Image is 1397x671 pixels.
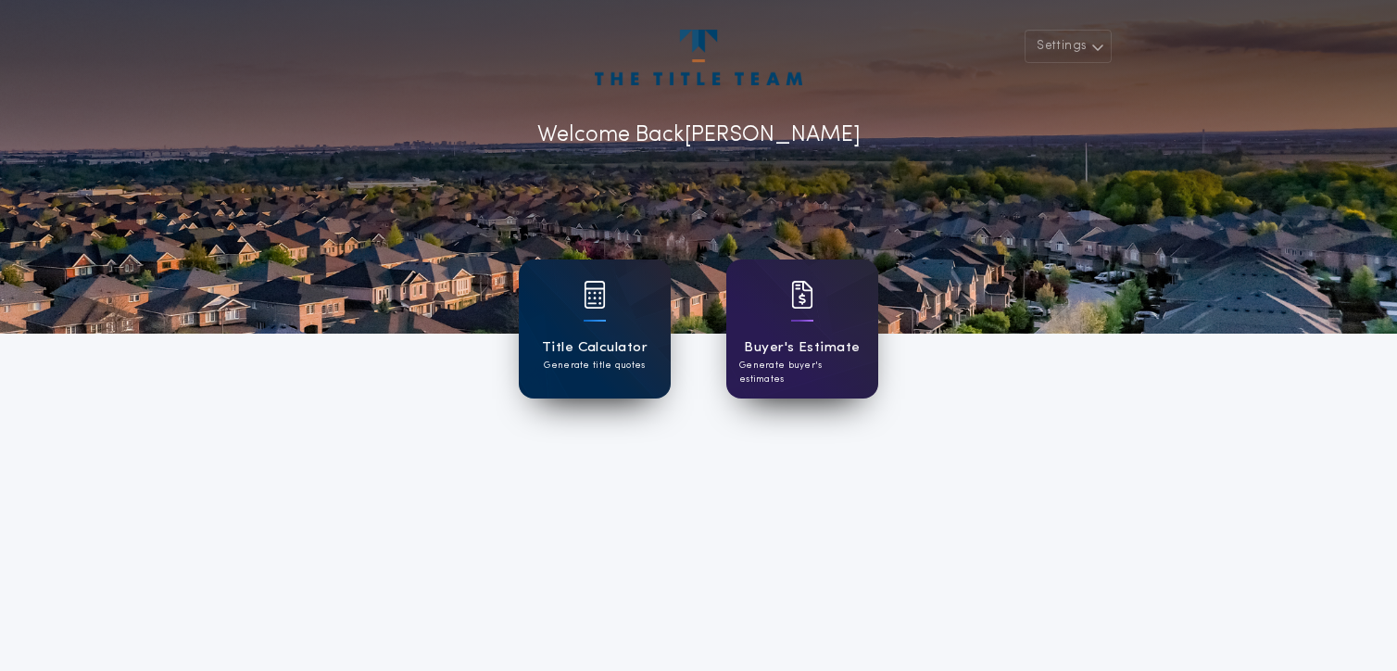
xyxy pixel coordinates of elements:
h1: Buyer's Estimate [744,337,860,359]
p: Generate buyer's estimates [739,359,865,386]
img: account-logo [595,30,802,85]
p: Generate title quotes [544,359,645,373]
img: card icon [584,281,606,309]
p: Welcome Back [PERSON_NAME] [537,119,861,152]
img: card icon [791,281,813,309]
a: card iconTitle CalculatorGenerate title quotes [519,260,671,399]
a: card iconBuyer's EstimateGenerate buyer's estimates [726,260,878,399]
h1: Title Calculator [542,337,648,359]
button: Settings [1025,30,1112,63]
